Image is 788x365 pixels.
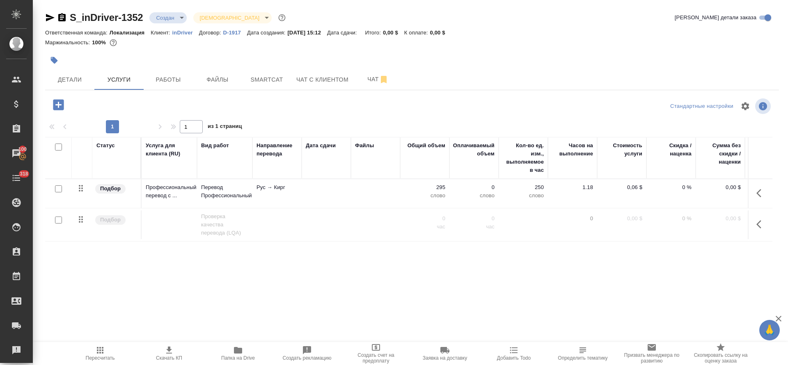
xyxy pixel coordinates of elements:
[172,29,199,36] a: inDriver
[700,183,741,192] p: 0,00 $
[197,14,262,21] button: [DEMOGRAPHIC_DATA]
[668,100,735,113] div: split button
[50,75,89,85] span: Детали
[617,342,686,365] button: Призвать менеджера по развитию
[66,342,135,365] button: Пересчитать
[146,183,193,200] p: Профессиональный перевод с ...
[383,30,404,36] p: 0,00 $
[96,141,115,150] div: Статус
[201,141,229,150] div: Вид работ
[15,170,33,178] span: 318
[306,141,336,150] div: Дата сдачи
[601,214,642,223] p: 0,00 $
[548,179,597,208] td: 1.18
[700,214,741,223] p: 0,00 $
[763,322,777,339] span: 🙏
[503,141,544,174] div: Кол-во ед. изм., выполняемое в час
[686,342,755,365] button: Скопировать ссылку на оценку заказа
[223,29,247,36] a: D-1917
[273,342,341,365] button: Создать рекламацию
[70,12,143,23] a: S_inDriver-1352
[99,75,139,85] span: Услуги
[257,141,298,158] div: Направление перевода
[198,75,237,85] span: Файлы
[700,141,741,166] div: Сумма без скидки / наценки
[404,192,445,200] p: слово
[110,30,151,36] p: Локализация
[201,212,248,237] p: Проверка качества перевода (LQA)
[257,183,298,192] p: Рус → Кирг
[751,183,771,203] button: Показать кнопки
[108,37,119,48] button: 0
[601,141,642,158] div: Стоимость услуги
[454,223,495,231] p: час
[651,141,692,158] div: Скидка / наценка
[622,352,681,364] span: Призвать менеджера по развитию
[454,183,495,192] p: 0
[341,342,410,365] button: Создать счет на предоплату
[247,30,287,36] p: Дата создания:
[296,75,348,85] span: Чат с клиентом
[751,214,771,234] button: Показать кнопки
[454,214,495,223] p: 0
[430,30,451,36] p: 0,00 $
[365,30,383,36] p: Итого:
[651,183,692,192] p: 0 %
[691,352,750,364] span: Скопировать ссылку на оценку заказа
[204,342,273,365] button: Папка на Drive
[208,121,242,133] span: из 1 страниц
[283,355,332,361] span: Создать рекламацию
[2,143,31,164] a: 100
[149,12,186,23] div: Создан
[86,355,115,361] span: Пересчитать
[45,51,63,69] button: Добавить тэг
[47,96,70,113] button: Добавить услугу
[497,355,531,361] span: Добавить Todo
[759,320,780,340] button: 🙏
[404,30,430,36] p: К оплате:
[346,352,405,364] span: Создать счет на предоплату
[287,30,327,36] p: [DATE] 15:12
[277,12,287,23] button: Доп статусы указывают на важность/срочность заказа
[735,96,755,116] span: Настроить таблицу
[146,141,193,158] div: Услуга для клиента (RU)
[221,355,255,361] span: Папка на Drive
[675,14,756,22] span: [PERSON_NAME] детали заказа
[651,214,692,223] p: 0 %
[151,30,172,36] p: Клиент:
[503,192,544,200] p: слово
[223,30,247,36] p: D-1917
[358,74,398,84] span: Чат
[379,75,389,84] svg: Отписаться
[453,141,495,158] div: Оплачиваемый объем
[2,168,31,188] a: 318
[201,183,248,200] p: Перевод Профессиональный
[404,214,445,223] p: 0
[100,216,121,224] p: Подбор
[404,223,445,231] p: час
[548,342,617,365] button: Определить тематику
[548,210,597,239] td: 0
[601,183,642,192] p: 0,06 $
[149,75,188,85] span: Работы
[408,141,445,150] div: Общий объем
[45,13,55,23] button: Скопировать ссылку для ЯМессенджера
[410,342,479,365] button: Заявка на доставку
[57,13,67,23] button: Скопировать ссылку
[14,145,32,153] span: 100
[135,342,204,365] button: Скачать КП
[172,30,199,36] p: inDriver
[45,39,92,46] p: Маржинальность:
[153,14,176,21] button: Создан
[92,39,108,46] p: 100%
[199,30,223,36] p: Договор:
[755,98,772,114] span: Посмотреть информацию
[355,141,374,150] div: Файлы
[327,30,359,36] p: Дата сдачи:
[454,192,495,200] p: слово
[552,141,593,158] div: Часов на выполнение
[404,183,445,192] p: 295
[45,30,110,36] p: Ответственная команда:
[423,355,467,361] span: Заявка на доставку
[156,355,182,361] span: Скачать КП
